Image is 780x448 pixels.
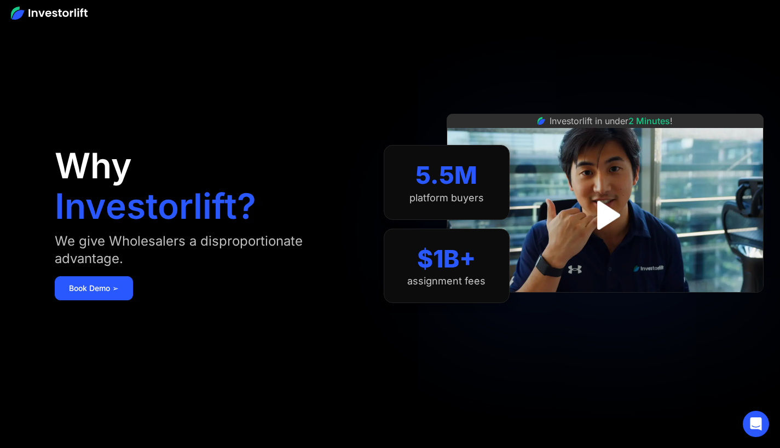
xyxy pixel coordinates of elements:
div: We give Wholesalers a disproportionate advantage. [55,232,362,267]
div: Open Intercom Messenger [743,411,769,437]
h1: Why [55,148,132,183]
h1: Investorlift? [55,189,256,224]
div: Investorlift in under ! [550,114,673,127]
a: Book Demo ➢ [55,276,133,300]
div: assignment fees [407,275,486,287]
div: $1B+ [417,245,476,274]
span: 2 Minutes [628,115,670,126]
div: platform buyers [409,192,484,204]
a: open lightbox [581,191,629,240]
iframe: Customer reviews powered by Trustpilot [523,298,687,311]
div: 5.5M [415,161,477,190]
